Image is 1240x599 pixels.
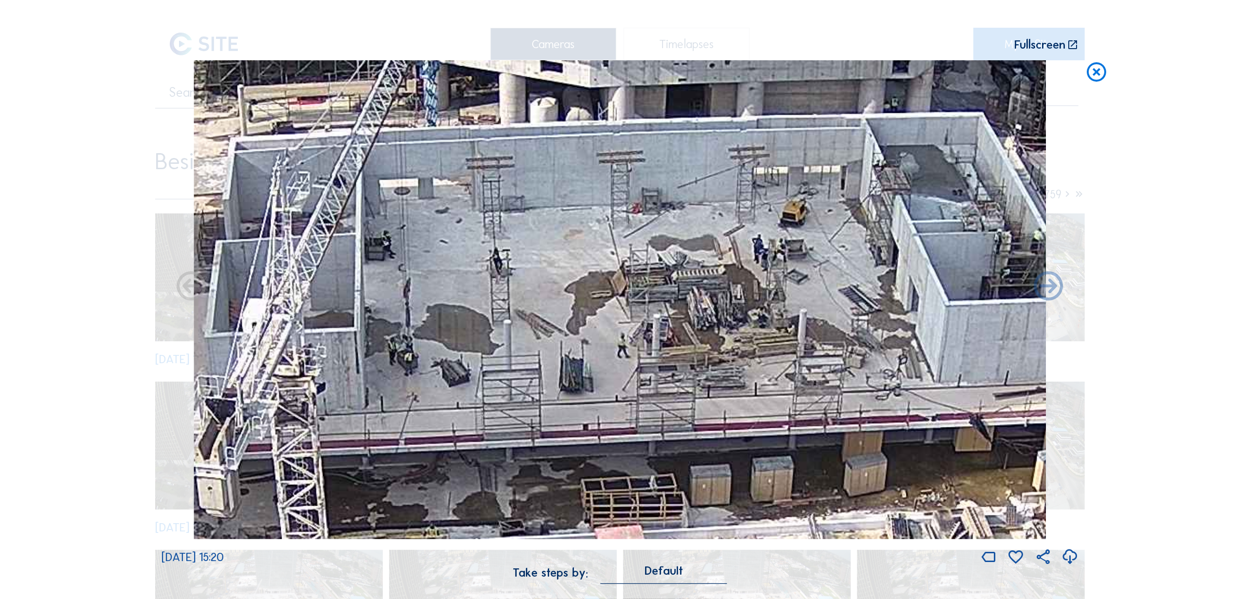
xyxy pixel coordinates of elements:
span: [DATE] 15:20 [162,550,224,564]
i: Back [1031,270,1066,305]
div: Default [601,566,727,583]
div: Fullscreen [1014,39,1065,51]
div: Default [645,566,683,575]
img: Image [194,60,1046,540]
div: Take steps by: [513,567,588,579]
i: Forward [174,270,209,305]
